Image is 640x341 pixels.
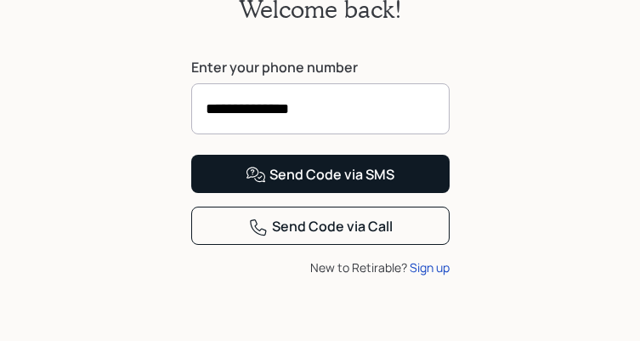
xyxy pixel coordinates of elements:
[410,259,450,276] div: Sign up
[191,207,450,245] button: Send Code via Call
[248,217,393,237] div: Send Code via Call
[191,58,450,77] label: Enter your phone number
[246,165,394,185] div: Send Code via SMS
[191,259,450,276] div: New to Retirable?
[191,155,450,193] button: Send Code via SMS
